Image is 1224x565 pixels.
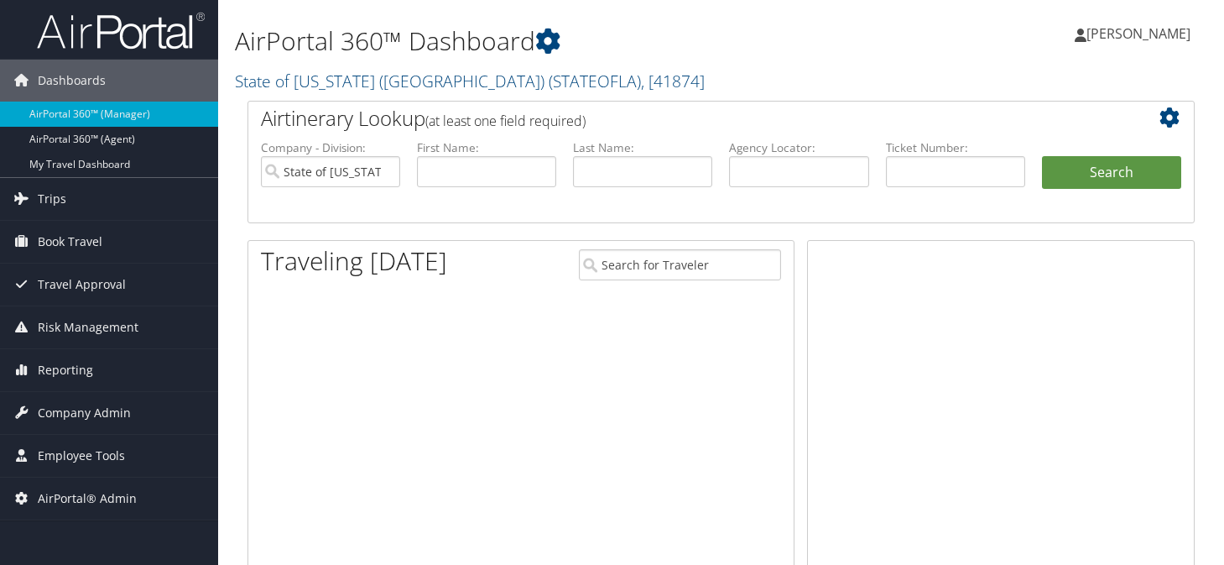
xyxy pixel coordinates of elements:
[38,478,137,520] span: AirPortal® Admin
[38,435,125,477] span: Employee Tools
[37,11,205,50] img: airportal-logo.png
[38,60,106,102] span: Dashboards
[38,392,131,434] span: Company Admin
[38,349,93,391] span: Reporting
[38,306,138,348] span: Risk Management
[1075,8,1207,59] a: [PERSON_NAME]
[235,70,705,92] a: State of [US_STATE] ([GEOGRAPHIC_DATA])
[261,243,447,279] h1: Traveling [DATE]
[573,139,712,156] label: Last Name:
[38,264,126,306] span: Travel Approval
[425,112,586,130] span: (at least one field required)
[417,139,556,156] label: First Name:
[1042,156,1181,190] button: Search
[641,70,705,92] span: , [ 41874 ]
[729,139,868,156] label: Agency Locator:
[579,249,781,280] input: Search for Traveler
[261,104,1102,133] h2: Airtinerary Lookup
[549,70,641,92] span: ( STATEOFLA )
[261,139,400,156] label: Company - Division:
[38,178,66,220] span: Trips
[235,24,883,59] h1: AirPortal 360™ Dashboard
[886,139,1025,156] label: Ticket Number:
[1086,24,1190,43] span: [PERSON_NAME]
[38,221,102,263] span: Book Travel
